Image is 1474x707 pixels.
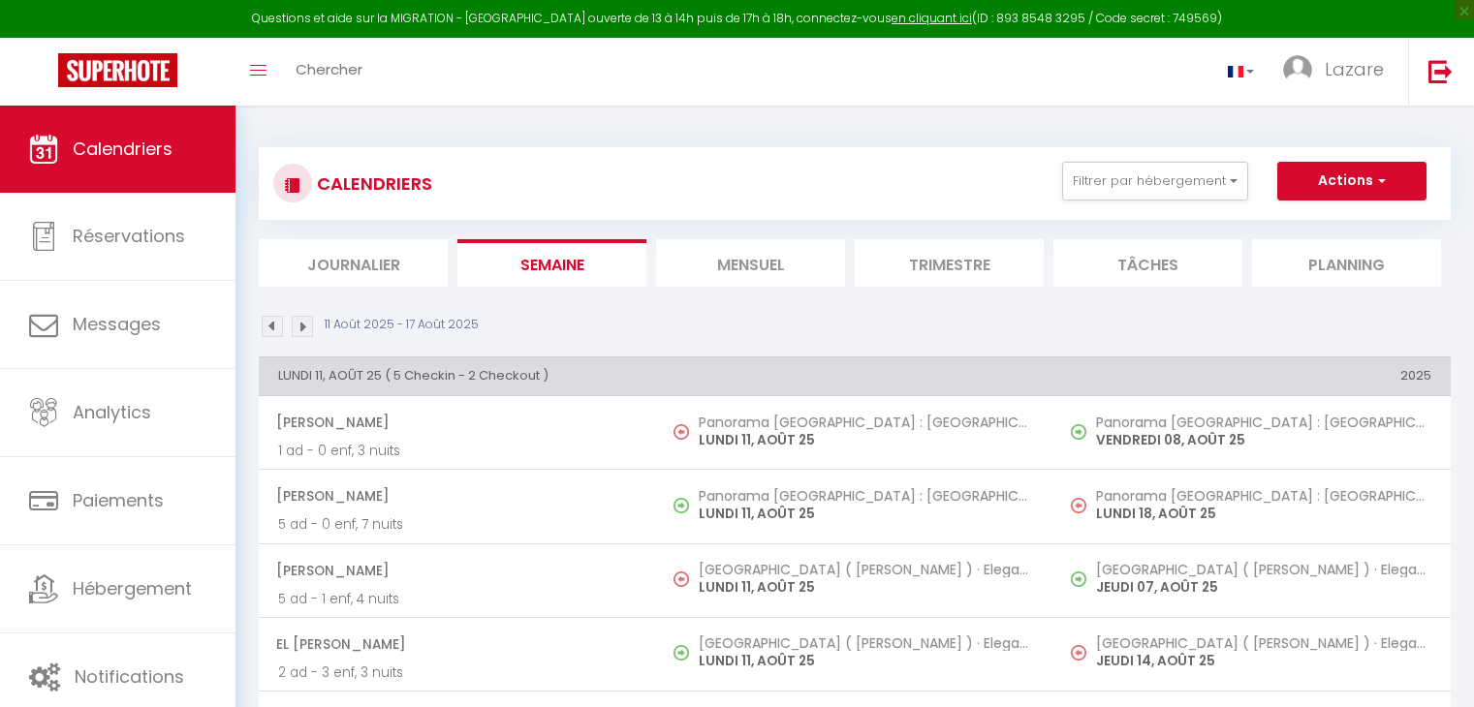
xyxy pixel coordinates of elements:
span: Réservations [73,224,185,248]
p: JEUDI 14, AOÛT 25 [1096,651,1431,671]
li: Journalier [259,239,448,287]
h5: [GEOGRAPHIC_DATA] ( [PERSON_NAME] ) · Elegant Getaway : [GEOGRAPHIC_DATA] [699,635,1034,651]
li: Tâches [1053,239,1242,287]
span: Chercher [296,59,362,79]
span: Paiements [73,488,164,512]
span: Calendriers [73,137,172,161]
p: LUNDI 11, AOÛT 25 [699,651,1034,671]
li: Trimestre [855,239,1044,287]
h5: Panorama [GEOGRAPHIC_DATA] : [GEOGRAPHIC_DATA] · Panorama [GEOGRAPHIC_DATA] : [GEOGRAPHIC_DATA] [699,415,1034,430]
p: 11 Août 2025 - 17 Août 2025 [325,316,479,334]
h5: [GEOGRAPHIC_DATA] ( [PERSON_NAME] ) · Elegant Getaway : [GEOGRAPHIC_DATA] [1096,562,1431,577]
p: 2 ad - 3 enf, 3 nuits [278,662,637,683]
p: 1 ad - 0 enf, 3 nuits [278,441,637,461]
iframe: LiveChat chat widget [1393,626,1474,707]
span: [PERSON_NAME] [276,477,637,514]
span: Messages [73,312,161,336]
p: LUNDI 11, AOÛT 25 [699,430,1034,450]
img: NO IMAGE [674,571,689,587]
img: logout [1428,59,1453,83]
li: Mensuel [656,239,845,287]
h5: [GEOGRAPHIC_DATA] ( [PERSON_NAME] ) · Elegant Getaway : [GEOGRAPHIC_DATA] [1096,635,1431,651]
p: LUNDI 11, AOÛT 25 [699,504,1034,524]
img: NO IMAGE [674,424,689,440]
a: Chercher [281,38,377,106]
th: 2025 [1053,356,1451,395]
a: en cliquant ici [892,10,972,26]
p: VENDREDI 08, AOÛT 25 [1096,430,1431,450]
img: ... [1283,55,1312,84]
th: LUNDI 11, AOÛT 25 ( 5 Checkin - 2 Checkout ) [259,356,1053,395]
p: 5 ad - 1 enf, 4 nuits [278,589,637,609]
span: Lazare [1325,57,1384,81]
img: NO IMAGE [1071,498,1086,513]
h3: CALENDRIERS [312,162,432,205]
p: JEUDI 07, AOÛT 25 [1096,577,1431,598]
li: Planning [1252,239,1441,287]
img: NO IMAGE [1071,645,1086,661]
span: Notifications [75,664,184,689]
span: Hébergement [73,576,192,600]
h5: Panorama [GEOGRAPHIC_DATA] : [GEOGRAPHIC_DATA] · Panorama [GEOGRAPHIC_DATA] : [GEOGRAPHIC_DATA] [1096,415,1431,430]
img: Super Booking [58,53,177,87]
li: Semaine [457,239,646,287]
h5: Panorama [GEOGRAPHIC_DATA] : [GEOGRAPHIC_DATA] · Panorama [GEOGRAPHIC_DATA] : [GEOGRAPHIC_DATA] [1096,488,1431,504]
p: LUNDI 11, AOÛT 25 [699,577,1034,598]
img: NO IMAGE [1071,424,1086,440]
h5: Panorama [GEOGRAPHIC_DATA] : [GEOGRAPHIC_DATA] · Panorama [GEOGRAPHIC_DATA] : [GEOGRAPHIC_DATA] [699,488,1034,504]
h5: [GEOGRAPHIC_DATA] ( [PERSON_NAME] ) · Elegant Getaway : [GEOGRAPHIC_DATA] [699,562,1034,577]
span: [PERSON_NAME] [276,404,637,441]
span: El [PERSON_NAME] [276,626,637,662]
a: ... Lazare [1269,38,1408,106]
span: [PERSON_NAME] [276,552,637,589]
img: NO IMAGE [1071,571,1086,587]
p: LUNDI 18, AOÛT 25 [1096,504,1431,524]
p: 5 ad - 0 enf, 7 nuits [278,514,637,535]
span: Analytics [73,400,151,424]
button: Filtrer par hébergement [1062,162,1248,200]
button: Actions [1277,162,1427,200]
